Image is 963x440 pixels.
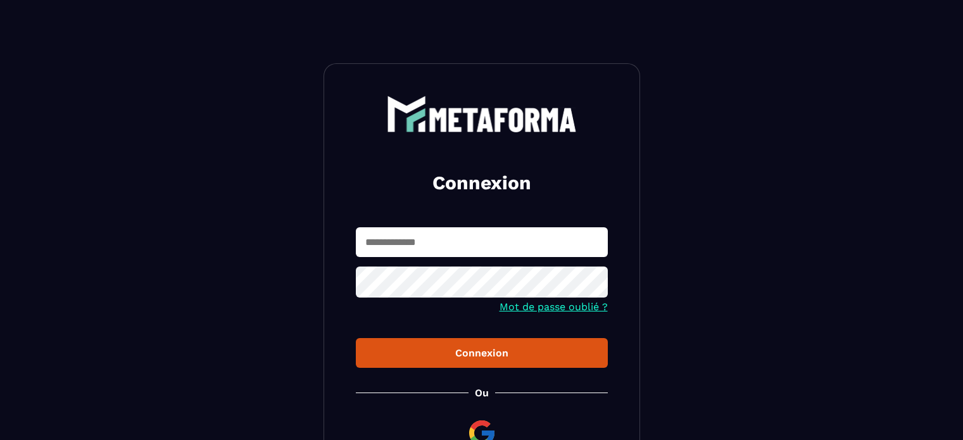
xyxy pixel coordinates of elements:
a: logo [356,96,608,132]
div: Connexion [366,347,598,359]
button: Connexion [356,338,608,368]
img: logo [387,96,577,132]
h2: Connexion [371,170,593,196]
p: Ou [475,387,489,399]
a: Mot de passe oublié ? [500,301,608,313]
